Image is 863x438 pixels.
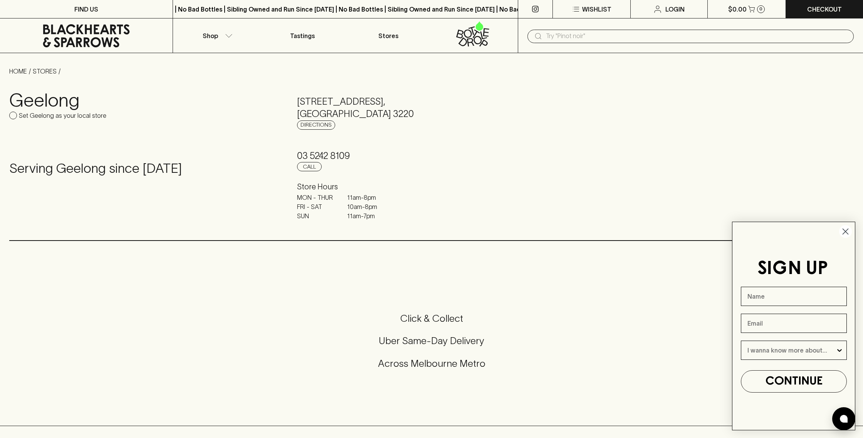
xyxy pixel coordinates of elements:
img: bubble-icon [840,415,848,423]
p: 10am - 8pm [347,202,386,211]
h5: [STREET_ADDRESS] , [GEOGRAPHIC_DATA] 3220 [297,95,566,120]
p: Tastings [290,31,315,40]
span: SIGN UP [757,260,828,278]
a: STORES [33,68,57,75]
input: I wanna know more about... [747,341,836,359]
h5: 03 5242 8109 [297,150,566,162]
a: Stores [346,18,432,53]
a: HOME [9,68,27,75]
p: Set Geelong as your local store [19,111,106,120]
p: $0.00 [728,5,747,14]
p: Checkout [807,5,842,14]
div: Call to action block [9,281,854,410]
p: MON - THUR [297,193,336,202]
p: 0 [759,7,762,11]
h6: Store Hours [297,181,566,193]
h3: Geelong [9,89,279,111]
p: FIND US [74,5,98,14]
button: Close dialog [839,225,852,238]
a: Directions [297,120,335,130]
button: CONTINUE [741,370,847,393]
p: Stores [378,31,398,40]
input: Name [741,287,847,306]
a: Tastings [259,18,346,53]
input: Email [741,314,847,333]
p: Wishlist [582,5,611,14]
p: Login [665,5,685,14]
button: Shop [173,18,259,53]
h4: Serving Geelong since [DATE] [9,160,279,177]
p: Shop [203,31,218,40]
div: FLYOUT Form [724,214,863,438]
p: FRI - SAT [297,202,336,211]
button: Show Options [836,341,843,359]
h5: Uber Same-Day Delivery [9,334,854,347]
p: SUN [297,211,336,221]
h5: Across Melbourne Metro [9,357,854,370]
h5: Click & Collect [9,312,854,325]
input: Try "Pinot noir" [546,30,848,42]
a: Call [297,162,322,171]
p: 11am - 8pm [347,193,386,202]
p: 11am - 7pm [347,211,386,221]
